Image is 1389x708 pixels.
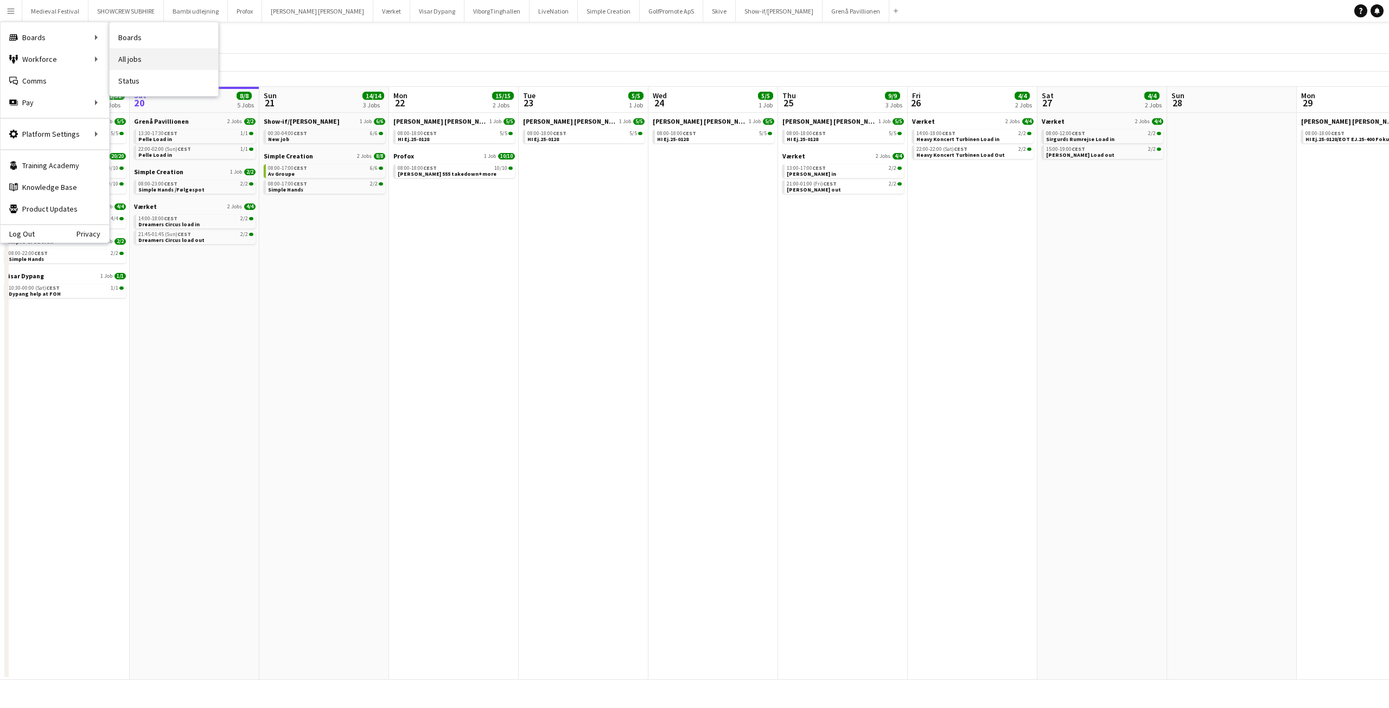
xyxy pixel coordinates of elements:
[1005,118,1020,125] span: 2 Jobs
[398,130,513,142] a: 08:00-18:00CEST5/5HI Ej.25-0128
[262,97,277,109] span: 21
[228,1,262,22] button: Profox
[1,155,109,176] a: Training Academy
[530,1,578,22] button: LiveNation
[138,146,191,152] span: 22:00-02:00 (Sun)
[268,164,383,177] a: 08:00-17:00CEST6/6Av Groupe
[759,131,767,136] span: 5/5
[109,153,126,160] span: 20/20
[88,1,164,22] button: SHOWCREW SUBHIRE
[893,118,904,125] span: 5/5
[823,180,837,187] span: CEST
[398,136,429,143] span: HI Ej.25-0128
[264,152,385,160] a: Simple Creation2 Jobs8/8
[111,131,118,136] span: 5/5
[138,136,172,143] span: Pelle Load in
[889,131,896,136] span: 5/5
[1,229,35,238] a: Log Out
[578,1,640,22] button: Simple Creation
[240,131,248,136] span: 1/1
[1042,117,1163,161] div: Værket2 Jobs4/408:00-12:00CEST2/2Sirgurds Rumrejse Load in15:00-19:00CEST2/2[PERSON_NAME] Load out
[885,101,902,109] div: 3 Jobs
[1,48,109,70] div: Workforce
[504,118,515,125] span: 5/5
[240,146,248,152] span: 1/1
[264,91,277,100] span: Sun
[782,152,805,160] span: Værket
[138,232,191,237] span: 21:45-01:45 (Sun)
[240,232,248,237] span: 2/2
[393,117,515,125] a: [PERSON_NAME] [PERSON_NAME]1 Job5/5
[498,153,515,160] span: 10/10
[1015,101,1032,109] div: 2 Jobs
[240,216,248,221] span: 2/2
[1148,131,1156,136] span: 2/2
[264,152,385,196] div: Simple Creation2 Jobs8/808:00-17:00CEST6/6Av Groupe08:00-17:00CEST2/2Simple Hands
[114,118,126,125] span: 5/5
[1145,101,1162,109] div: 2 Jobs
[46,284,60,291] span: CEST
[374,118,385,125] span: 6/6
[523,117,645,125] a: [PERSON_NAME] [PERSON_NAME]1 Job5/5
[1027,148,1031,151] span: 2/2
[22,1,88,22] button: Medieval Festival
[393,117,487,125] span: Danny Black Luna
[823,1,889,22] button: Grenå Pavillionen
[954,145,967,152] span: CEST
[912,91,921,100] span: Fri
[138,181,177,187] span: 08:00-23:00
[114,273,126,279] span: 1/1
[119,217,124,220] span: 4/4
[138,186,205,193] span: Simple Hands /Følgespot
[1299,97,1315,109] span: 29
[119,286,124,290] span: 1/1
[134,117,256,125] a: Grenå Pavillionen2 Jobs2/2
[1171,91,1184,100] span: Sun
[897,132,902,135] span: 5/5
[114,238,126,245] span: 2/2
[134,202,256,246] div: Værket2 Jobs4/414:00-18:00CEST2/2Dreamers Circus load in21:45-01:45 (Sun)CEST2/2Dreamers Circus l...
[177,231,191,238] span: CEST
[787,130,902,142] a: 08:00-18:00CEST5/5HI Ej.25-0128
[508,132,513,135] span: 5/5
[885,92,900,100] span: 9/9
[164,1,228,22] button: Bambi udlejning
[916,131,955,136] span: 14:00-18:00
[657,131,696,136] span: 08:00-18:00
[134,117,256,168] div: Grenå Pavillionen2 Jobs2/213:30-17:30CEST1/1Pelle Load in22:00-02:00 (Sun)CEST1/1Pelle Load in
[782,117,876,125] span: Danny Black Luna
[523,117,645,145] div: [PERSON_NAME] [PERSON_NAME]1 Job5/508:00-18:00CEST5/5HI Ej.25-0128
[912,117,935,125] span: Værket
[393,152,515,160] a: Profox1 Job10/10
[249,132,253,135] span: 1/1
[294,164,307,171] span: CEST
[768,132,772,135] span: 5/5
[1301,91,1315,100] span: Mon
[494,165,507,171] span: 10/10
[1072,145,1085,152] span: CEST
[651,97,667,109] span: 24
[653,117,747,125] span: Danny Black Luna
[787,181,837,187] span: 21:00-01:00 (Fri)
[105,181,118,187] span: 10/10
[268,181,307,187] span: 08:00-17:00
[393,152,515,180] div: Profox1 Job10/1008:00-18:00CEST10/10[PERSON_NAME] 555 takedown+more
[134,168,256,176] a: Simple Creation1 Job2/2
[230,169,242,175] span: 1 Job
[138,215,253,227] a: 14:00-18:00CEST2/2Dreamers Circus load in
[787,170,836,177] span: Jan Hellesøe Load in
[523,117,617,125] span: Danny Black Luna
[119,132,124,135] span: 5/5
[264,117,385,125] a: Show-if/[PERSON_NAME]1 Job6/6
[1018,146,1026,152] span: 2/2
[1046,145,1161,158] a: 15:00-19:00CEST2/2[PERSON_NAME] Load out
[1,198,109,220] a: Product Updates
[1040,97,1054,109] span: 27
[249,148,253,151] span: 1/1
[264,117,385,152] div: Show-if/[PERSON_NAME]1 Job6/600:30-04:00CEST6/6New job
[262,1,373,22] button: [PERSON_NAME] [PERSON_NAME]
[781,97,796,109] span: 25
[268,180,383,193] a: 08:00-17:00CEST2/2Simple Hands
[619,118,631,125] span: 1 Job
[464,1,530,22] button: ViborgTinghallen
